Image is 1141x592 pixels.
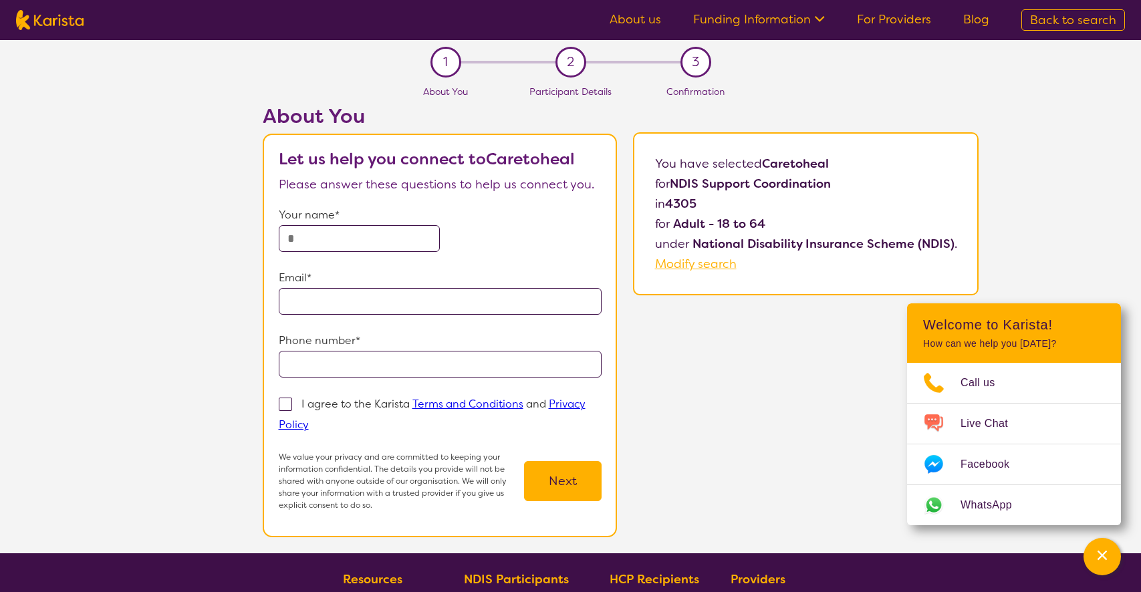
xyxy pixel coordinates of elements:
[524,461,602,501] button: Next
[1021,9,1125,31] a: Back to search
[961,454,1025,474] span: Facebook
[961,373,1011,393] span: Call us
[655,234,957,254] p: under .
[692,236,955,252] b: National Disability Insurance Scheme (NDIS)
[963,11,989,27] a: Blog
[529,86,612,98] span: Participant Details
[279,148,575,170] b: Let us help you connect to Caretoheal
[907,363,1121,525] ul: Choose channel
[923,338,1105,349] p: How can we help you [DATE]?
[731,571,785,587] b: Providers
[961,414,1024,434] span: Live Chat
[423,86,468,98] span: About You
[16,10,84,30] img: Karista logo
[907,485,1121,525] a: Web link opens in a new tab.
[279,205,602,225] p: Your name*
[961,495,1028,515] span: WhatsApp
[610,11,661,27] a: About us
[762,156,829,172] b: Caretoheal
[655,194,957,214] p: in
[263,104,617,128] h2: About You
[567,52,574,72] span: 2
[1030,12,1116,28] span: Back to search
[655,214,957,234] p: for
[412,397,523,411] a: Terms and Conditions
[443,52,448,72] span: 1
[665,196,696,212] b: 4305
[279,331,602,351] p: Phone number*
[692,52,699,72] span: 3
[655,154,957,274] p: You have selected
[923,317,1105,333] h2: Welcome to Karista!
[907,303,1121,525] div: Channel Menu
[666,86,725,98] span: Confirmation
[279,451,525,511] p: We value your privacy and are committed to keeping your information confidential. The details you...
[655,174,957,194] p: for
[279,397,586,432] a: Privacy Policy
[279,397,586,432] p: I agree to the Karista and
[279,174,602,194] p: Please answer these questions to help us connect you.
[857,11,931,27] a: For Providers
[655,256,737,272] a: Modify search
[1084,538,1121,575] button: Channel Menu
[693,11,825,27] a: Funding Information
[279,268,602,288] p: Email*
[673,216,765,232] b: Adult - 18 to 64
[343,571,402,587] b: Resources
[670,176,831,192] b: NDIS Support Coordination
[610,571,699,587] b: HCP Recipients
[464,571,569,587] b: NDIS Participants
